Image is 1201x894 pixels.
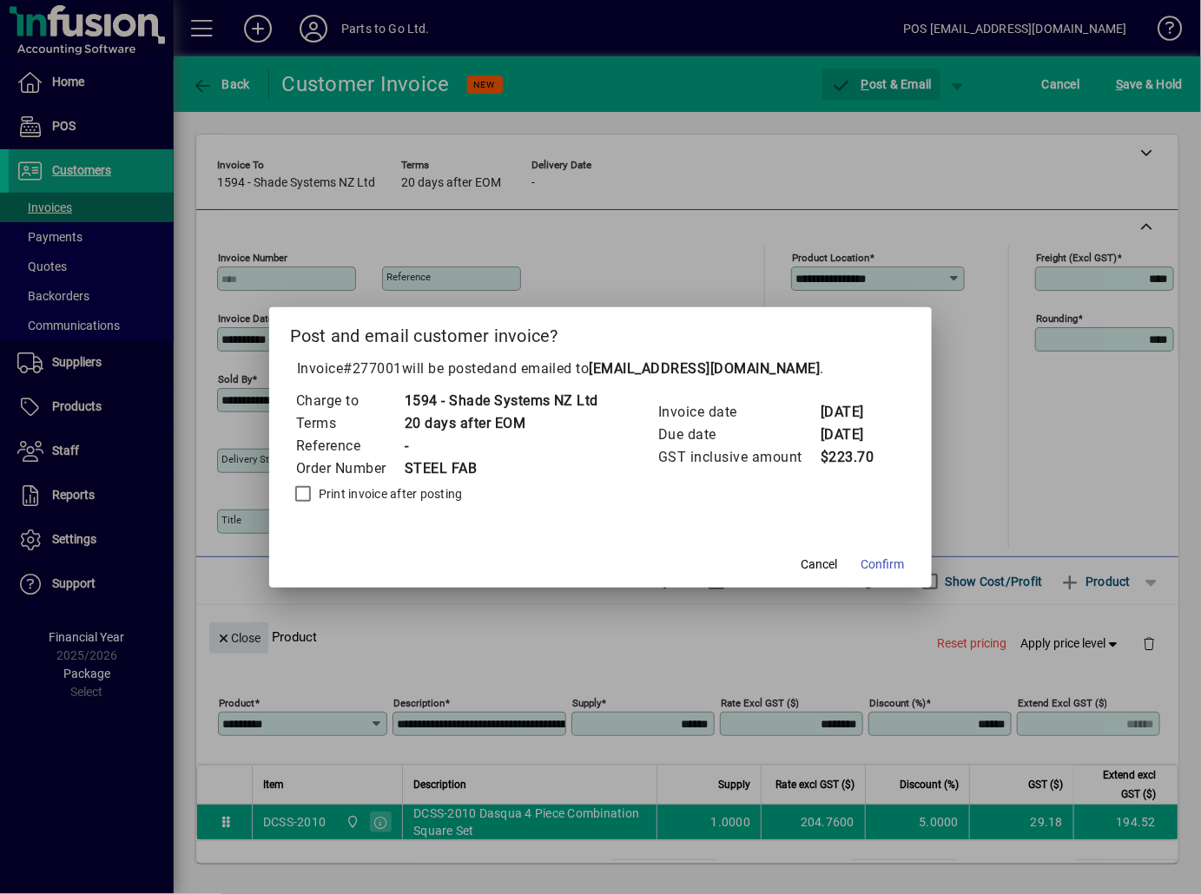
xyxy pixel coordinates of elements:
td: Charge to [295,390,404,412]
td: 20 days after EOM [404,412,599,435]
td: - [404,435,599,457]
label: Print invoice after posting [315,485,463,503]
span: #277001 [343,360,402,377]
td: $223.70 [820,446,889,469]
td: Order Number [295,457,404,480]
td: Reference [295,435,404,457]
td: Invoice date [657,401,820,424]
span: and emailed to [492,360,821,377]
span: Confirm [861,555,904,574]
td: STEEL FAB [404,457,599,480]
td: [DATE] [820,401,889,424]
td: Due date [657,424,820,446]
span: Cancel [801,555,837,574]
td: Terms [295,412,404,435]
td: 1594 - Shade Systems NZ Ltd [404,390,599,412]
td: [DATE] [820,424,889,446]
button: Confirm [854,549,911,581]
button: Cancel [791,549,847,581]
b: [EMAIL_ADDRESS][DOMAIN_NAME] [590,360,821,377]
h2: Post and email customer invoice? [269,307,933,358]
p: Invoice will be posted . [290,358,912,379]
td: GST inclusive amount [657,446,820,469]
